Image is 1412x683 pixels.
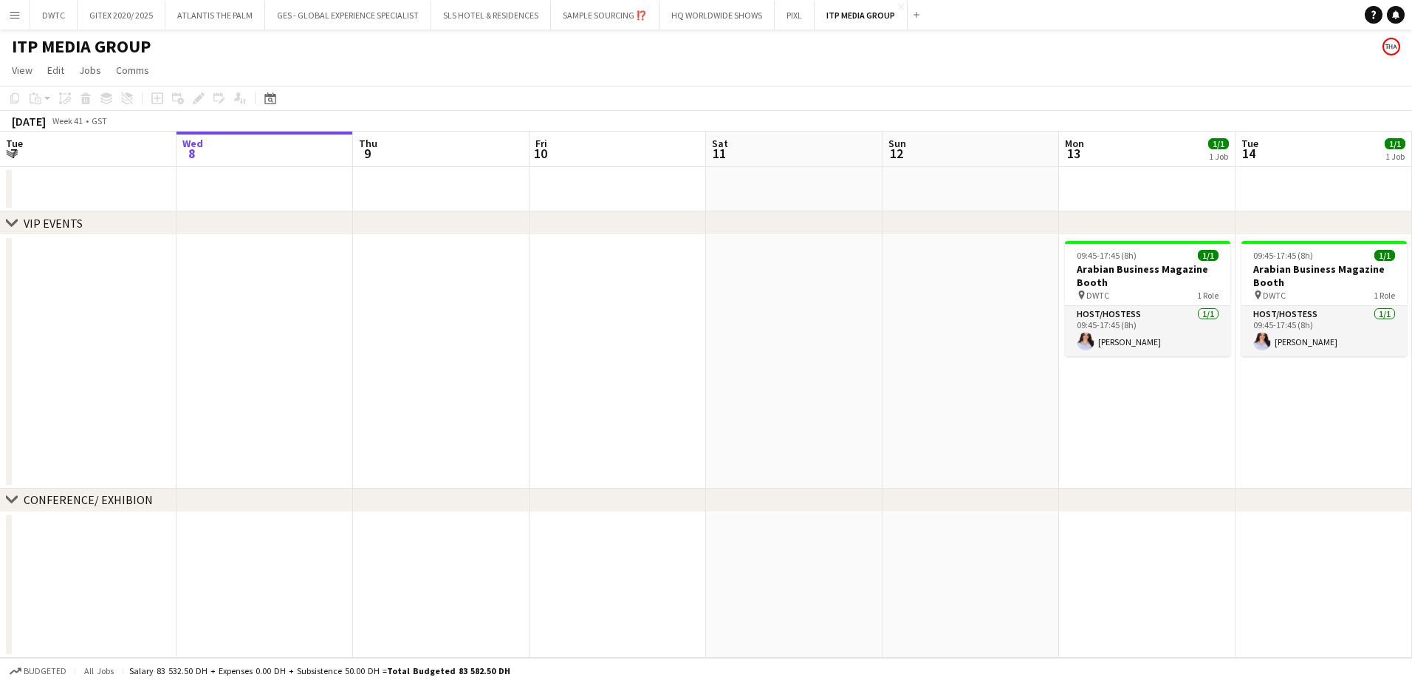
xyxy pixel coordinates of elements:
[387,665,510,676] span: Total Budgeted 83 582.50 DH
[24,666,66,676] span: Budgeted
[1385,151,1405,162] div: 1 Job
[1197,290,1219,301] span: 1 Role
[659,1,775,30] button: HQ WORLDWIDE SHOWS
[1086,290,1109,301] span: DWTC
[1065,241,1230,356] app-job-card: 09:45-17:45 (8h)1/1Arabian Business Magazine Booth DWTC1 RoleHost/Hostess1/109:45-17:45 (8h)[PERS...
[1209,151,1228,162] div: 1 Job
[1065,306,1230,356] app-card-role: Host/Hostess1/109:45-17:45 (8h)[PERSON_NAME]
[30,1,78,30] button: DWTC
[12,35,151,58] h1: ITP MEDIA GROUP
[41,61,70,80] a: Edit
[431,1,551,30] button: SLS HOTEL & RESIDENCES
[1065,262,1230,289] h3: Arabian Business Magazine Booth
[81,665,117,676] span: All jobs
[92,115,107,126] div: GST
[1065,137,1084,150] span: Mon
[1239,145,1258,162] span: 14
[1063,145,1084,162] span: 13
[110,61,155,80] a: Comms
[4,145,23,162] span: 7
[12,114,46,129] div: [DATE]
[815,1,908,30] button: ITP MEDIA GROUP
[73,61,107,80] a: Jobs
[712,137,728,150] span: Sat
[1382,38,1400,55] app-user-avatar: THA_Sales Team
[265,1,431,30] button: GES - GLOBAL EXPERIENCE SPECIALIST
[1077,250,1137,261] span: 09:45-17:45 (8h)
[775,1,815,30] button: PIXL
[6,137,23,150] span: Tue
[116,64,149,77] span: Comms
[79,64,101,77] span: Jobs
[24,216,83,231] div: VIP EVENTS
[1253,250,1313,261] span: 09:45-17:45 (8h)
[359,137,377,150] span: Thu
[47,64,64,77] span: Edit
[1241,306,1407,356] app-card-role: Host/Hostess1/109:45-17:45 (8h)[PERSON_NAME]
[1263,290,1286,301] span: DWTC
[1198,250,1219,261] span: 1/1
[1374,290,1395,301] span: 1 Role
[886,145,906,162] span: 12
[535,137,547,150] span: Fri
[49,115,86,126] span: Week 41
[24,492,153,507] div: CONFERENCE/ EXHIBION
[129,665,510,676] div: Salary 83 532.50 DH + Expenses 0.00 DH + Subsistence 50.00 DH =
[165,1,265,30] button: ATLANTIS THE PALM
[182,137,203,150] span: Wed
[1241,262,1407,289] h3: Arabian Business Magazine Booth
[888,137,906,150] span: Sun
[357,145,377,162] span: 9
[1241,137,1258,150] span: Tue
[7,663,69,679] button: Budgeted
[12,64,32,77] span: View
[710,145,728,162] span: 11
[533,145,547,162] span: 10
[6,61,38,80] a: View
[551,1,659,30] button: SAMPLE SOURCING ⁉️
[180,145,203,162] span: 8
[1208,138,1229,149] span: 1/1
[1241,241,1407,356] app-job-card: 09:45-17:45 (8h)1/1Arabian Business Magazine Booth DWTC1 RoleHost/Hostess1/109:45-17:45 (8h)[PERS...
[1385,138,1405,149] span: 1/1
[78,1,165,30] button: GITEX 2020/ 2025
[1374,250,1395,261] span: 1/1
